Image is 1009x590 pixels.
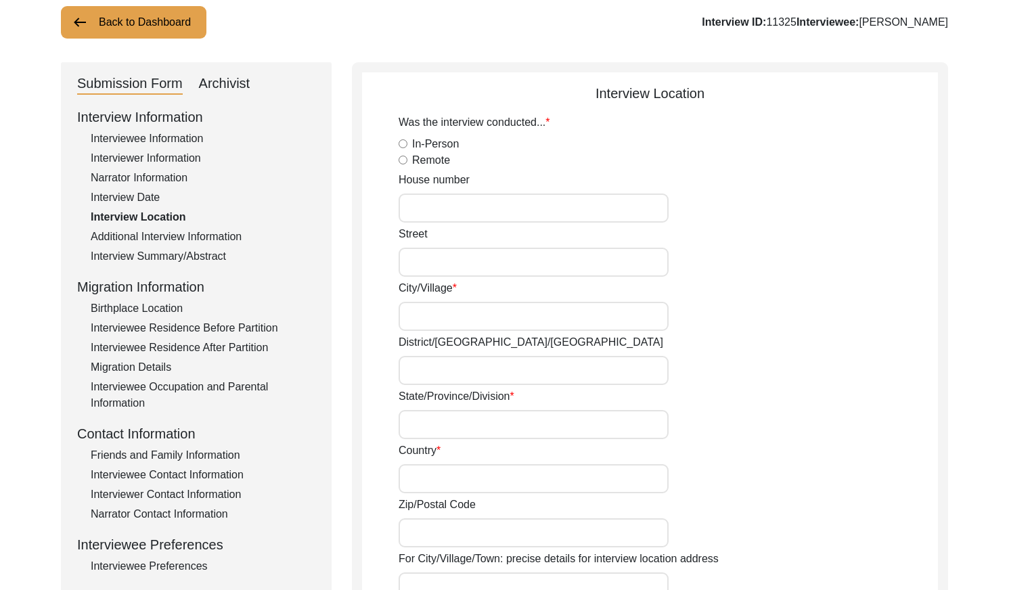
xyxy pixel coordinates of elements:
label: In-Person [412,136,459,152]
label: Remote [412,152,450,168]
div: Submission Form [77,73,183,95]
label: City/Village [399,280,457,296]
label: District/[GEOGRAPHIC_DATA]/[GEOGRAPHIC_DATA] [399,334,663,350]
div: Interviewee Preferences [77,535,315,555]
b: Interview ID: [702,16,766,28]
div: Narrator Contact Information [91,506,315,522]
div: Migration Details [91,359,315,376]
div: Birthplace Location [91,300,315,317]
div: Interview Location [91,209,315,225]
button: Back to Dashboard [61,6,206,39]
label: Zip/Postal Code [399,497,476,513]
div: Migration Information [77,277,315,297]
div: Interviewee Occupation and Parental Information [91,379,315,411]
label: House number [399,172,470,188]
div: Interview Summary/Abstract [91,248,315,265]
div: Interviewee Residence After Partition [91,340,315,356]
label: State/Province/Division [399,388,514,405]
div: Interviewee Information [91,131,315,147]
label: For City/Village/Town: precise details for interview location address [399,551,719,567]
div: 11325 [PERSON_NAME] [702,14,948,30]
label: Street [399,226,428,242]
div: Interview Information [77,107,315,127]
div: Interviewee Contact Information [91,467,315,483]
label: Country [399,442,441,459]
div: Interviewer Information [91,150,315,166]
div: Interview Date [91,189,315,206]
img: arrow-left.png [72,14,88,30]
div: Interviewee Residence Before Partition [91,320,315,336]
div: Interview Location [362,83,938,104]
b: Interviewee: [797,16,859,28]
div: Friends and Family Information [91,447,315,463]
div: Interviewer Contact Information [91,486,315,503]
div: Archivist [199,73,250,95]
div: Interviewee Preferences [91,558,315,574]
label: Was the interview conducted... [399,114,550,131]
div: Narrator Information [91,170,315,186]
div: Additional Interview Information [91,229,315,245]
div: Contact Information [77,424,315,444]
